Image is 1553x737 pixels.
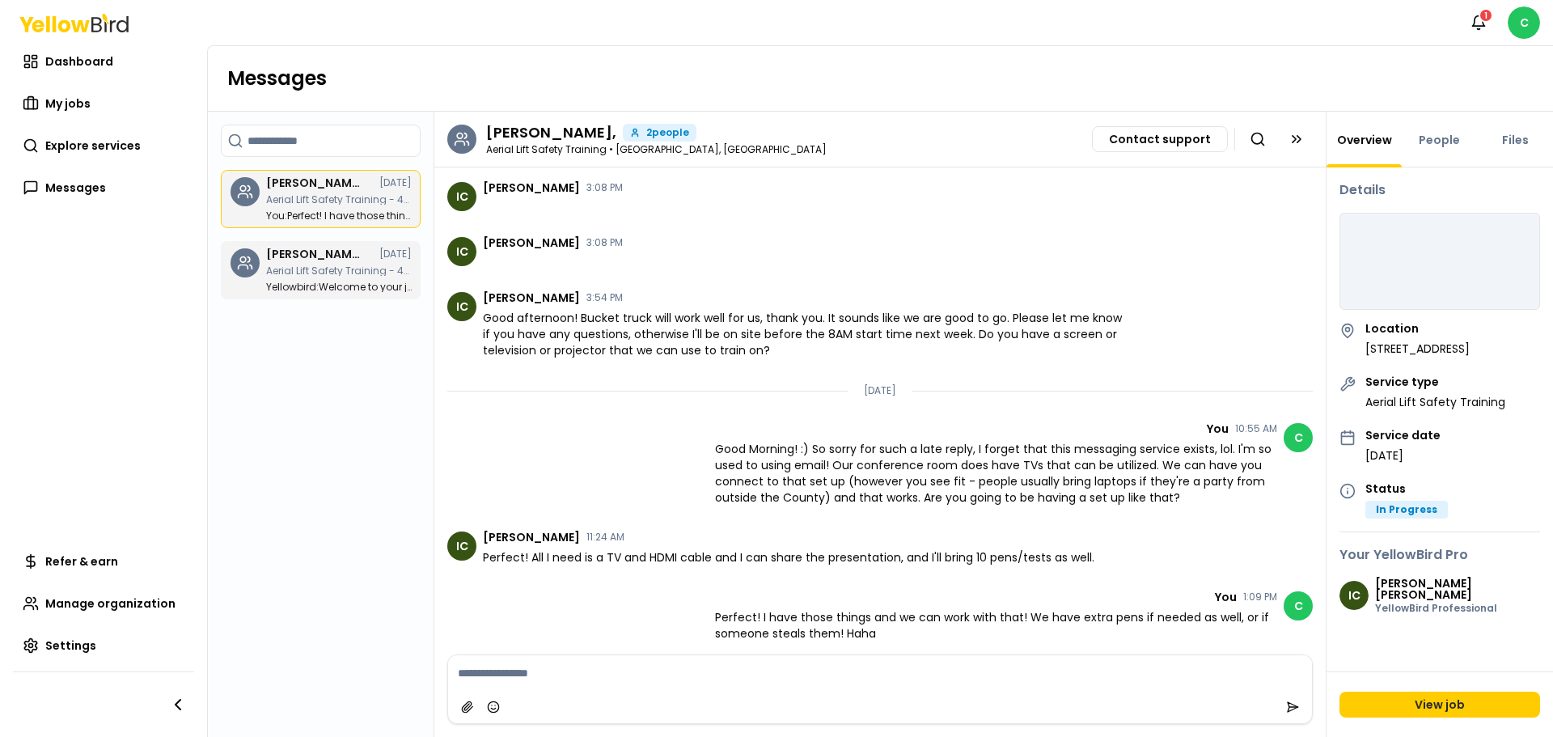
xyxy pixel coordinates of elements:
[45,180,106,196] span: Messages
[266,177,363,188] h3: Ian Campbell,
[586,183,623,193] time: 3:08 PM
[1327,132,1402,148] a: Overview
[45,553,118,570] span: Refer & earn
[1339,581,1369,610] span: IC
[1339,180,1540,200] h3: Details
[1092,126,1228,152] button: Contact support
[1215,591,1237,603] span: You
[1409,132,1470,148] a: People
[45,95,91,112] span: My jobs
[586,293,623,303] time: 3:54 PM
[483,310,1132,358] span: Good afternoon! Bucket truck will work well for us, thank you. It sounds like we are good to go. ...
[45,53,113,70] span: Dashboard
[483,182,580,193] span: [PERSON_NAME]
[266,211,412,221] p: Perfect! I have those things and we can work with that! We have extra pens if needed as well, or ...
[221,170,421,228] a: [PERSON_NAME],[DATE]Aerial Lift Safety Training - 424 NM-[STREET_ADDRESS]You:Perfect! I have thos...
[1365,483,1448,494] h4: Status
[1462,6,1495,39] button: 1
[1365,341,1470,357] p: [STREET_ADDRESS]
[13,629,194,662] a: Settings
[864,384,896,397] p: [DATE]
[447,532,476,561] span: IC
[1479,8,1493,23] div: 1
[1365,447,1441,464] p: [DATE]
[1375,578,1540,600] h3: [PERSON_NAME] [PERSON_NAME]
[434,167,1326,654] div: Chat messages
[1243,592,1277,602] time: 1:09 PM
[266,248,363,260] h3: Ian Campbell,
[1284,591,1313,621] span: C
[483,549,1094,565] span: Perfect! All I need is a TV and HDMI cable and I can share the presentation, and I'll bring 10 pe...
[1340,214,1539,311] iframe: Job Location
[1365,394,1505,410] p: Aerial Lift Safety Training
[45,138,141,154] span: Explore services
[447,292,476,321] span: IC
[13,129,194,162] a: Explore services
[266,266,412,276] p: Aerial Lift Safety Training - 424 NM-599 Frontage Rd, Santa Fe, NM 87507
[1284,423,1313,452] span: C
[586,532,624,542] time: 11:24 AM
[715,441,1278,506] span: Good Morning! :) So sorry for such a late reply, I forget that this messaging service exists, lol...
[221,241,421,299] a: [PERSON_NAME],[DATE]Aerial Lift Safety Training - 424 NM-[STREET_ADDRESS]Yellowbird:Welcome to yo...
[586,238,623,248] time: 3:08 PM
[483,532,580,543] span: [PERSON_NAME]
[646,128,689,138] span: 2 people
[1339,692,1540,718] a: View job
[1339,545,1540,565] h3: Your YellowBird Pro
[13,545,194,578] a: Refer & earn
[45,637,96,654] span: Settings
[447,182,476,211] span: IC
[1235,424,1277,434] time: 10:55 AM
[379,249,412,259] time: [DATE]
[486,125,616,140] h3: Ian Campbell,
[227,66,1534,91] h1: Messages
[715,609,1278,642] span: Perfect! I have those things and we can work with that! We have extra pens if needed as well, or ...
[13,87,194,120] a: My jobs
[1365,323,1470,334] h4: Location
[1375,604,1540,613] p: YellowBird Professional
[483,292,580,303] span: [PERSON_NAME]
[486,145,827,155] p: Aerial Lift Safety Training • [GEOGRAPHIC_DATA], [GEOGRAPHIC_DATA]
[447,237,476,266] span: IC
[13,587,194,620] a: Manage organization
[379,178,412,188] time: [DATE]
[266,282,412,292] p: Welcome to your job chat! Use this space to ask questions, share updates, send files, and stay al...
[45,595,176,612] span: Manage organization
[1365,430,1441,441] h4: Service date
[1365,376,1505,388] h4: Service type
[13,172,194,204] a: Messages
[1508,6,1540,39] span: C
[1492,132,1538,148] a: Files
[1207,423,1229,434] span: You
[266,195,412,205] p: Aerial Lift Safety Training - 424 NM-599 Frontage Rd, Santa Fe, NM 87507
[13,45,194,78] a: Dashboard
[483,237,580,248] span: [PERSON_NAME]
[1365,501,1448,519] div: In Progress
